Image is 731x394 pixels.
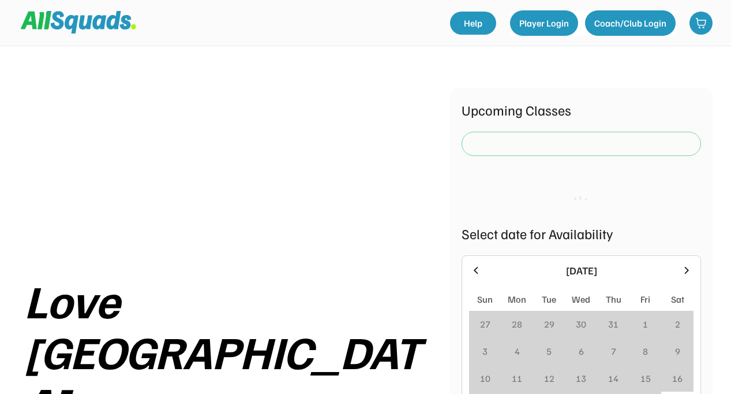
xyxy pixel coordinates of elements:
[643,344,648,358] div: 8
[544,317,554,331] div: 29
[576,317,586,331] div: 30
[450,12,496,35] a: Help
[542,292,556,306] div: Tue
[462,223,701,244] div: Select date for Availability
[572,292,590,306] div: Wed
[482,344,488,358] div: 3
[489,263,674,278] div: [DATE]
[480,371,490,385] div: 10
[462,99,701,120] div: Upcoming Classes
[643,317,648,331] div: 1
[512,371,522,385] div: 11
[585,10,676,36] button: Coach/Club Login
[608,317,618,331] div: 31
[606,292,621,306] div: Thu
[675,317,680,331] div: 2
[695,17,707,29] img: shopping-cart-01%20%281%29.svg
[477,292,493,306] div: Sun
[480,317,490,331] div: 27
[576,371,586,385] div: 13
[608,371,618,385] div: 14
[579,344,584,358] div: 6
[640,292,650,306] div: Fri
[508,292,526,306] div: Mon
[640,371,651,385] div: 15
[512,317,522,331] div: 28
[544,371,554,385] div: 12
[611,344,616,358] div: 7
[510,10,578,36] button: Player Login
[546,344,552,358] div: 5
[675,344,680,358] div: 9
[672,371,683,385] div: 16
[671,292,684,306] div: Sat
[73,88,390,261] img: yH5BAEAAAAALAAAAAABAAEAAAIBRAA7
[21,11,136,33] img: Squad%20Logo.svg
[515,344,520,358] div: 4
